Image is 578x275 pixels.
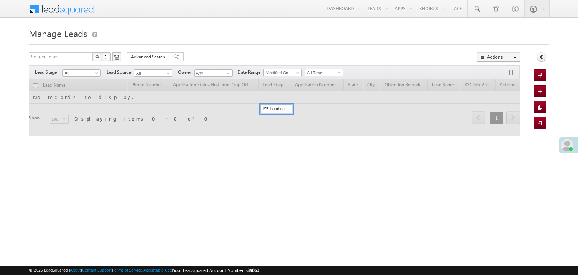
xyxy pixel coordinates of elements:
span: Your Leadsquared Account Number is [173,267,259,273]
span: Date Range [237,69,263,76]
span: Lead Stage [35,69,62,76]
span: 39660 [248,267,259,273]
button: Actions [477,52,520,62]
span: Lead Source [106,69,134,76]
img: Search [95,55,99,58]
a: All [62,69,101,77]
a: About [70,267,81,272]
span: Manage Leads [29,27,87,39]
a: Terms of Service [113,267,142,272]
div: Loading... [260,104,292,113]
a: All [134,69,172,77]
a: Acceptable Use [143,267,172,272]
span: All Time [305,69,341,76]
span: Owner [178,69,194,76]
span: Advanced Search [131,53,167,60]
input: Type to Search [194,69,233,77]
span: © 2025 LeadSquared | | | | | [29,267,259,274]
a: Modified On [263,69,302,76]
span: ? [104,53,108,60]
button: ? [102,52,111,61]
a: Contact Support [82,267,112,272]
a: Show All Items [222,70,232,77]
span: All [63,70,99,76]
span: All [134,70,170,76]
span: Modified On [264,69,300,76]
a: All Time [305,69,343,76]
